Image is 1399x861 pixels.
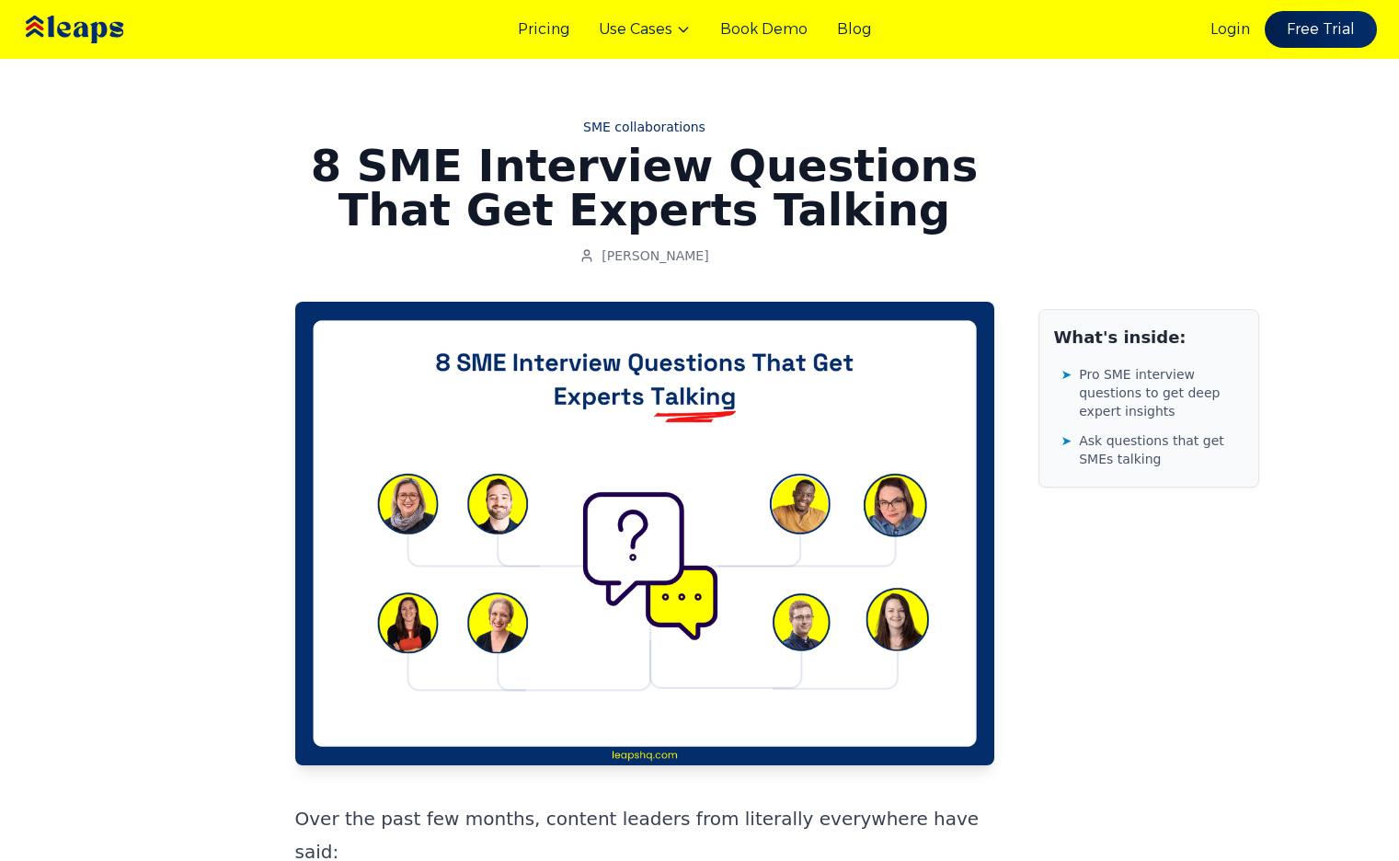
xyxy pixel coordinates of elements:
[1079,365,1243,420] span: Pro SME interview questions to get deep expert insights
[22,3,178,56] img: Leaps Logo
[1210,18,1250,40] a: Login
[1079,431,1243,468] span: Ask questions that get SMEs talking
[1061,362,1244,424] a: ➤Pro SME interview questions to get deep expert insights
[602,247,708,265] span: [PERSON_NAME]
[579,247,708,265] a: [PERSON_NAME]
[1054,325,1244,350] h2: What's inside:
[295,302,994,765] img: SME-Interview-Questions-social-image-1-1.png
[518,18,569,40] a: Pricing
[1061,365,1072,384] span: ➤
[1061,428,1244,472] a: ➤Ask questions that get SMEs talking
[295,118,994,136] a: SME collaborations
[295,143,994,232] h1: 8 SME Interview Questions That Get Experts Talking
[1265,11,1377,48] a: Free Trial
[1061,431,1072,450] span: ➤
[837,18,871,40] a: Blog
[720,18,808,40] a: Book Demo
[599,18,691,40] button: Use Cases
